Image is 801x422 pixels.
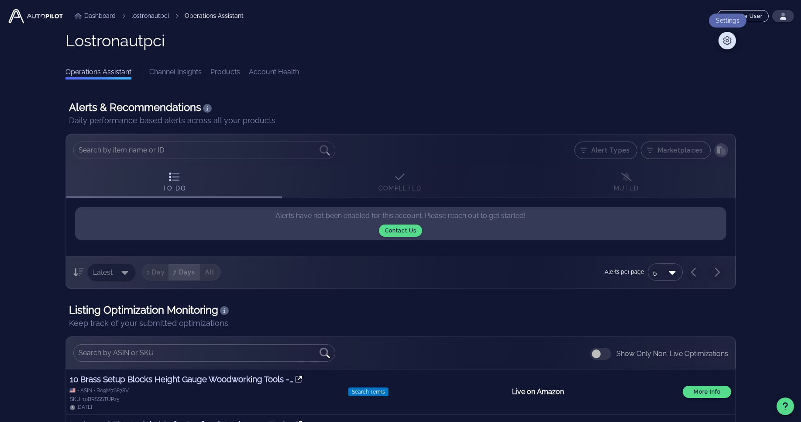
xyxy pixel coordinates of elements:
[77,387,129,394] div: • ASIN • B09M76878V
[69,303,732,317] h1: Listing Optimization Monitoring
[79,346,318,360] input: Search by ASIN or SKU
[75,11,116,21] a: Dashboard
[70,396,120,402] span: SKU: 10BRSSSTUP25
[348,387,388,396] span: Search Terms
[723,13,763,20] span: Invite User
[616,349,728,358] label: Show Only Non-Live Optimizations
[7,7,64,25] img: Autopilot
[210,67,240,80] a: Products
[131,11,169,21] a: lostronautpci
[70,373,293,385] h3: 10 Brass Setup Blocks Height Gauge Woodworking Tools - Set of Ten Accurate Table Saw Accessories ...
[379,225,422,237] button: contact us
[512,387,676,397] h4: Live on Amazon
[79,143,318,157] input: Search by item name or ID
[75,207,726,240] p: Alerts have not been enabled for this account. Please reach out to get started!
[66,166,282,197] a: To-Do
[65,32,165,49] h1: Lostronautpci
[605,268,644,276] small: Alerts per page
[69,317,732,329] div: Keep track of your submitted optimizations
[76,404,92,410] span: [DATE]
[385,228,417,234] span: contact us
[648,263,683,281] div: 5
[717,10,769,22] button: Invite User
[249,67,299,80] a: Account Health
[185,11,244,21] div: Operations Assistant
[70,373,338,385] a: 10 Brass Setup Blocks Height Gauge Woodworking Tools - Set of Ten Accurate Table Saw Accessories ...
[65,67,131,80] a: Operations Assistant
[149,67,202,80] a: Channel Insights
[777,398,794,415] button: Support
[688,389,726,395] span: More Info
[653,269,657,277] div: 5
[683,263,728,281] nav: Pagination Navigation
[69,114,732,127] div: Daily performance based alerts across all your products
[683,386,732,398] button: More Info
[69,100,732,114] h1: Alerts & Recommendations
